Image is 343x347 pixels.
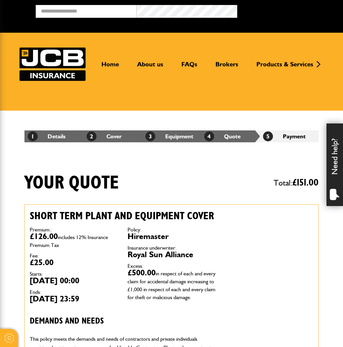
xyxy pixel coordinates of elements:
[204,131,214,141] span: 4
[87,133,122,140] a: 2Cover
[30,277,118,285] dd: [DATE] 00:00
[274,175,319,191] span: Total:
[251,60,318,74] a: Products & Services
[30,271,118,277] dt: Starts:
[210,60,243,74] a: Brokers
[19,48,86,81] img: JCB Insurance Services logo
[128,251,215,259] dd: Royal Sun Alliance
[24,172,119,194] h1: Your quote
[326,123,343,206] div: Need help?
[292,178,319,188] span: £
[30,232,118,248] dd: £126.00
[128,270,215,300] span: in respect of each and every claim for accidental damage increasing to £1,000 in respect of each ...
[30,295,118,303] dd: [DATE] 23:59
[128,227,215,232] dt: Policy:
[96,60,124,74] a: Home
[30,210,215,222] h2: Short term plant and equipment cover
[145,133,193,140] a: 3Equipment
[28,131,38,141] span: 1
[30,234,108,248] span: includes 12% Insurance Premium Tax
[132,60,168,74] a: About us
[237,5,338,15] button: Broker Login
[87,131,96,141] span: 2
[128,245,215,251] dt: Insurance underwriter:
[297,178,319,188] span: 151.00
[176,60,202,74] a: FAQs
[30,290,118,295] dt: Ends:
[260,130,319,142] li: Payment
[28,133,65,140] a: 1Details
[263,131,273,141] span: 5
[128,232,215,240] dd: Hiremaster
[145,131,155,141] span: 3
[128,263,215,269] dt: Excess:
[30,227,118,232] dt: Premium::
[19,48,86,81] a: JCB Insurance Services
[30,316,215,327] h3: Demands and needs
[30,259,118,266] dd: £25.00
[201,130,260,142] li: Quote
[30,253,118,259] dt: Fee:
[128,269,215,300] dd: £500.00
